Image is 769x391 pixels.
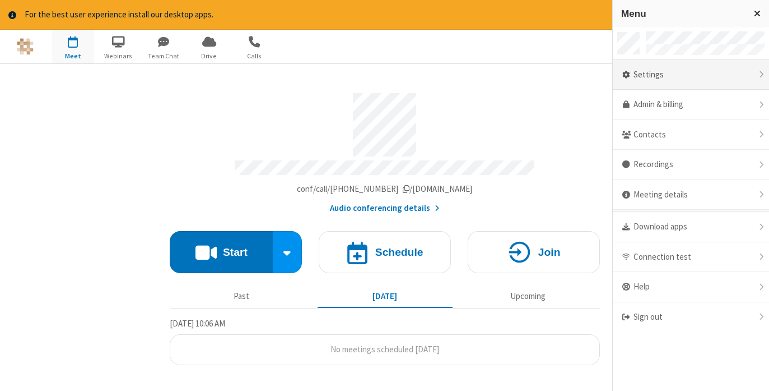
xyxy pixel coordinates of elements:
span: No meetings scheduled [DATE] [330,344,439,355]
div: Open menu [611,30,769,63]
span: Webinars [97,51,139,61]
button: [DATE] [317,286,452,307]
div: Sign out [613,302,769,332]
span: Team Chat [143,51,185,61]
h3: Menu [621,8,744,19]
span: Meet [52,51,94,61]
span: Calls [234,51,276,61]
section: Account details [170,85,600,214]
div: Recordings [613,150,769,180]
div: Connection test [613,242,769,273]
button: Schedule [319,231,451,273]
button: Start [170,231,273,273]
button: Audio conferencing details [330,202,439,215]
div: Settings [613,60,769,90]
span: Drive [188,51,230,61]
iframe: Chat [741,362,761,383]
h4: Schedule [375,247,423,257]
button: Join [468,231,600,273]
h4: Join [538,247,561,257]
h4: Start [223,247,248,257]
section: Today's Meetings [170,317,600,365]
button: Upcoming [460,286,595,307]
div: For the best user experience install our desktop apps. [25,8,677,21]
button: Logo [4,30,46,63]
button: Past [174,286,309,307]
div: Start conference options [273,231,302,273]
button: Copy my meeting room linkCopy my meeting room link [297,183,472,196]
span: [DATE] 10:06 AM [170,318,225,329]
div: Help [613,272,769,302]
div: Download apps [613,212,769,242]
img: QA Selenium DO NOT DELETE OR CHANGE [17,38,34,55]
span: Copy my meeting room link [297,183,472,194]
div: Meeting details [613,180,769,210]
div: Contacts [613,120,769,150]
a: Admin & billing [613,90,769,120]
